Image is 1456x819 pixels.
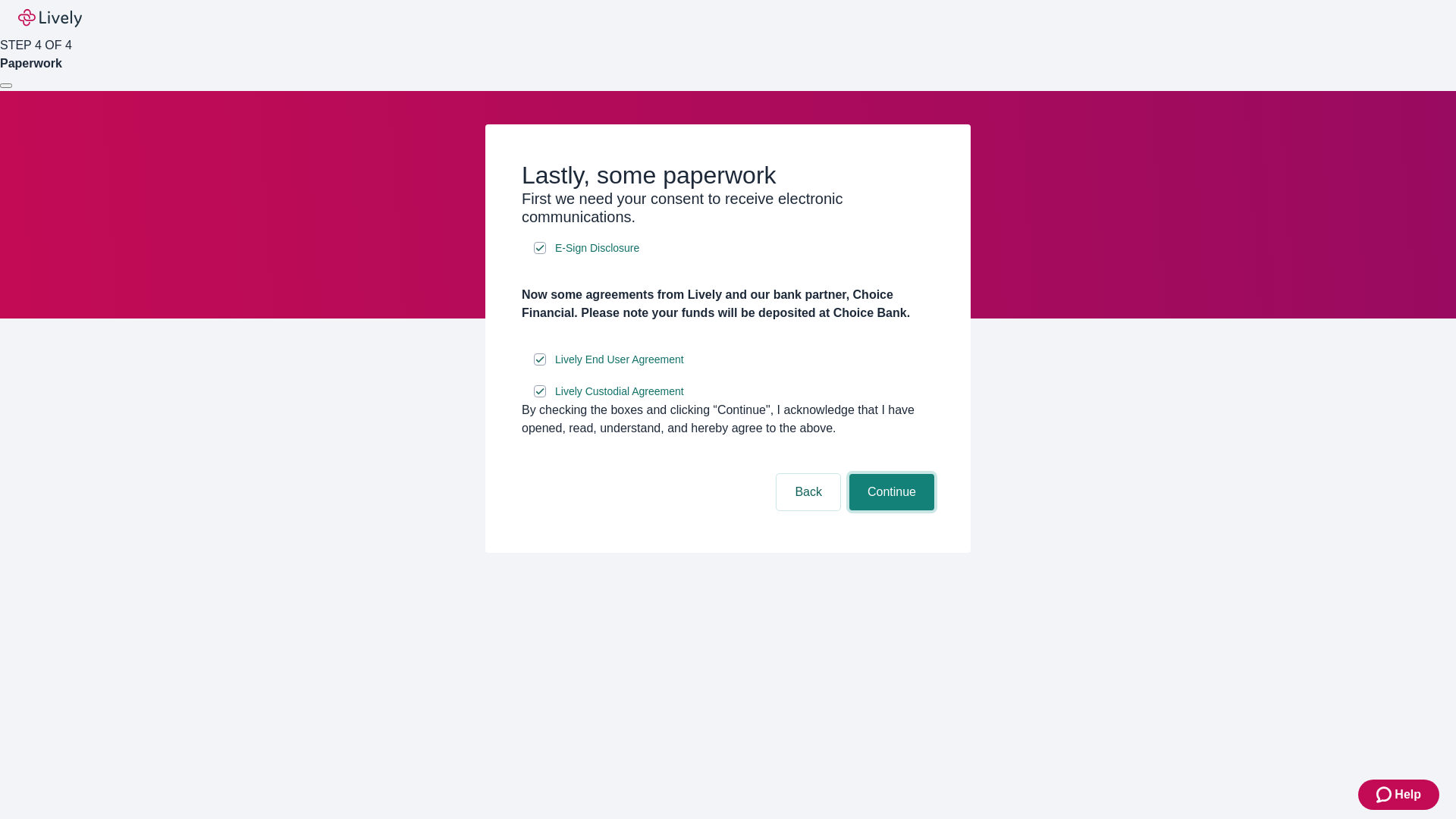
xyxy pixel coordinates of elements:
span: Help [1395,786,1421,804]
span: E-Sign Disclosure [555,240,639,256]
a: e-sign disclosure document [552,239,642,258]
button: Continue [849,474,934,510]
a: e-sign disclosure document [552,382,687,401]
h3: First we need your consent to receive electronic communications. [522,190,934,226]
button: Back [777,474,840,510]
h4: Now some agreements from Lively and our bank partner, Choice Financial. Please note your funds wi... [522,286,934,322]
span: Lively End User Agreement [555,352,684,368]
button: Zendesk support iconHelp [1358,780,1439,810]
div: By checking the boxes and clicking “Continue", I acknowledge that I have opened, read, understand... [522,401,934,438]
h2: Lastly, some paperwork [522,161,934,190]
a: e-sign disclosure document [552,350,687,369]
img: Lively [18,9,82,27]
svg: Zendesk support icon [1376,786,1395,804]
span: Lively Custodial Agreement [555,384,684,400]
